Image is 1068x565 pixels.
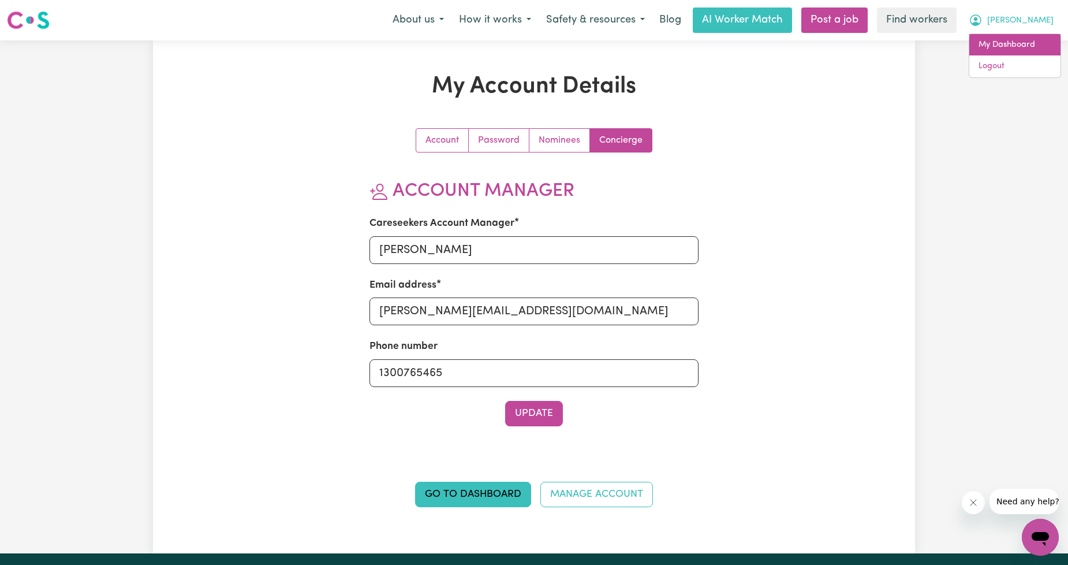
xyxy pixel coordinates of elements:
[693,8,792,33] a: AI Worker Match
[369,359,699,387] input: e.g. 0410 123 456
[385,8,451,32] button: About us
[1022,519,1059,556] iframe: Button to launch messaging window
[969,55,1060,77] a: Logout
[539,8,652,32] button: Safety & resources
[369,236,699,264] input: e.g. Amanda van Eldik
[369,216,514,231] label: Careseekers Account Manager
[469,129,529,152] a: Update your password
[7,10,50,31] img: Careseekers logo
[962,491,985,514] iframe: Close message
[969,34,1061,78] div: My Account
[369,180,699,202] h2: Account Manager
[7,8,70,17] span: Need any help?
[969,34,1060,56] a: My Dashboard
[505,401,563,426] button: Update
[415,482,531,507] a: Go to Dashboard
[7,7,50,34] a: Careseekers logo
[987,14,1054,27] span: [PERSON_NAME]
[369,339,438,354] label: Phone number
[590,129,652,152] a: Update account manager
[801,8,868,33] a: Post a job
[369,278,436,293] label: Email address
[961,8,1061,32] button: My Account
[652,8,688,33] a: Blog
[540,482,653,507] a: Manage Account
[529,129,590,152] a: Update your nominees
[287,73,781,101] h1: My Account Details
[451,8,539,32] button: How it works
[989,489,1059,514] iframe: Message from company
[877,8,957,33] a: Find workers
[369,298,699,325] input: e.g. amanda@careseekers.com.au
[416,129,469,152] a: Update your account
